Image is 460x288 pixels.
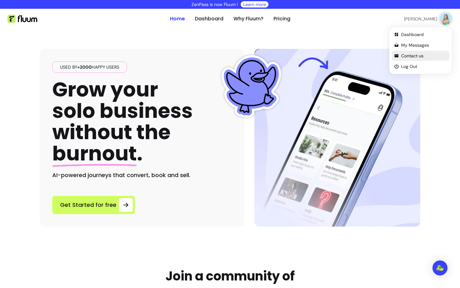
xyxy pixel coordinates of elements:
[192,1,238,8] p: ZenPass is now Fluum !
[392,29,449,71] ul: Profile Actions
[401,42,447,48] span: My Messages
[391,28,451,73] div: Profile Actions
[440,13,452,25] img: avatar
[273,15,290,23] a: Pricing
[170,15,185,23] a: Home
[401,31,447,38] span: Dashboard
[52,79,193,165] h1: Grow your solo business without the .
[254,49,420,227] img: Hero
[401,63,447,70] span: Log Out
[432,260,447,275] div: Open Intercom Messenger
[8,15,37,23] img: Fluum Logo
[233,15,263,23] a: Why Fluum?
[52,171,232,180] h2: AI-powered journeys that convert, book and sell.
[195,15,223,23] a: Dashboard
[404,16,437,22] span: [PERSON_NAME]
[60,201,116,209] span: Get Started for free
[243,1,266,8] a: Learn more
[220,55,283,118] img: Fluum Duck sticker
[52,139,137,167] span: burnout
[401,53,447,59] span: Contact us
[58,64,122,70] span: Used by happy users
[77,64,92,70] span: +2000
